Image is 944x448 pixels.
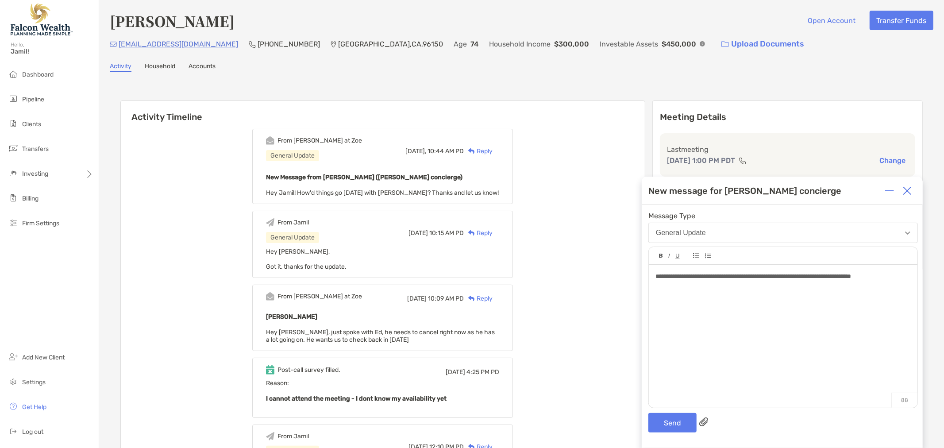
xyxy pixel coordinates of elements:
span: Log out [22,428,43,436]
span: [DATE] [446,368,465,376]
b: New Message from [PERSON_NAME] ([PERSON_NAME] concierge) [266,174,462,181]
img: logout icon [8,426,19,436]
img: button icon [721,41,729,47]
img: Editor control icon [668,254,670,258]
span: Hey [PERSON_NAME], just spoke with Ed, he needs to cancel right now as he has a lot going on. He ... [266,328,495,344]
span: Jamil! [11,48,93,55]
img: Falcon Wealth Planning Logo [11,4,73,35]
span: [DATE], [405,147,426,155]
img: pipeline icon [8,93,19,104]
p: [PHONE_NUMBER] [258,39,320,50]
div: Reply [464,228,493,238]
div: New message for [PERSON_NAME] concierge [648,185,841,196]
span: Transfers [22,145,49,153]
span: Dashboard [22,71,54,78]
img: paperclip attachments [699,417,708,426]
img: communication type [739,157,747,164]
b: [PERSON_NAME] [266,313,317,321]
img: Phone Icon [249,41,256,48]
span: 10:44 AM PD [428,147,464,155]
span: Hey [PERSON_NAME], Got it, thanks for the update. [266,248,347,270]
span: 10:09 AM PD [428,295,464,302]
b: I cannot attend the meeting - I dont know my availability yet [266,395,447,402]
span: Reason: [266,379,499,404]
img: Event icon [266,136,274,145]
span: 10:15 AM PD [429,229,464,237]
button: Send [648,413,697,433]
div: From Jamil [277,433,309,440]
img: get-help icon [8,401,19,412]
p: [GEOGRAPHIC_DATA] , CA , 96150 [338,39,443,50]
span: Settings [22,378,46,386]
a: Upload Documents [716,35,810,54]
span: Get Help [22,403,46,411]
p: [EMAIL_ADDRESS][DOMAIN_NAME] [119,39,238,50]
img: Editor control icon [659,254,663,258]
img: Event icon [266,292,274,301]
p: $450,000 [662,39,696,50]
span: [DATE] [407,295,427,302]
span: Firm Settings [22,220,59,227]
button: Transfer Funds [870,11,933,30]
p: Age [454,39,467,50]
span: Investing [22,170,48,178]
p: [DATE] 1:00 PM PDT [667,155,735,166]
img: Editor control icon [705,253,711,259]
img: Editor control icon [693,253,699,258]
div: Reply [464,147,493,156]
img: Info Icon [700,41,705,46]
span: Clients [22,120,41,128]
span: Hey Jamil! How'd things go [DATE] with [PERSON_NAME]? Thanks and let us know! [266,189,499,197]
button: Change [877,156,908,165]
img: Close [903,186,912,195]
img: Reply icon [468,148,475,154]
img: billing icon [8,193,19,203]
div: From [PERSON_NAME] at Zoe [277,293,362,300]
span: [DATE] [408,229,428,237]
img: Expand or collapse [885,186,894,195]
span: Billing [22,195,39,202]
span: Message Type [648,212,918,220]
h4: [PERSON_NAME] [110,11,235,31]
p: Last meeting [667,144,908,155]
p: 88 [891,393,917,408]
img: firm-settings icon [8,217,19,228]
button: Open Account [801,11,863,30]
img: dashboard icon [8,69,19,79]
img: Location Icon [331,41,336,48]
p: Household Income [489,39,551,50]
a: Household [145,62,175,72]
p: Investable Assets [600,39,658,50]
img: Editor control icon [675,254,680,259]
img: Event icon [266,365,274,375]
p: 74 [470,39,478,50]
img: transfers icon [8,143,19,154]
span: Pipeline [22,96,44,103]
div: General Update [266,150,319,161]
div: General Update [656,229,706,237]
img: Reply icon [468,296,475,301]
span: 4:25 PM PD [466,368,499,376]
span: Add New Client [22,354,65,361]
a: Accounts [189,62,216,72]
img: Email Icon [110,42,117,47]
img: settings icon [8,376,19,387]
img: Event icon [266,432,274,440]
div: Post-call survey filled. [277,366,340,374]
img: add_new_client icon [8,351,19,362]
img: Event icon [266,218,274,227]
div: General Update [266,232,319,243]
div: From [PERSON_NAME] at Zoe [277,137,362,144]
img: investing icon [8,168,19,178]
img: clients icon [8,118,19,129]
a: Activity [110,62,131,72]
p: Meeting Details [660,112,915,123]
div: Reply [464,294,493,303]
p: $300,000 [554,39,589,50]
button: General Update [648,223,918,243]
div: From Jamil [277,219,309,226]
h6: Activity Timeline [121,101,645,122]
img: Open dropdown arrow [905,232,910,235]
img: Reply icon [468,230,475,236]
